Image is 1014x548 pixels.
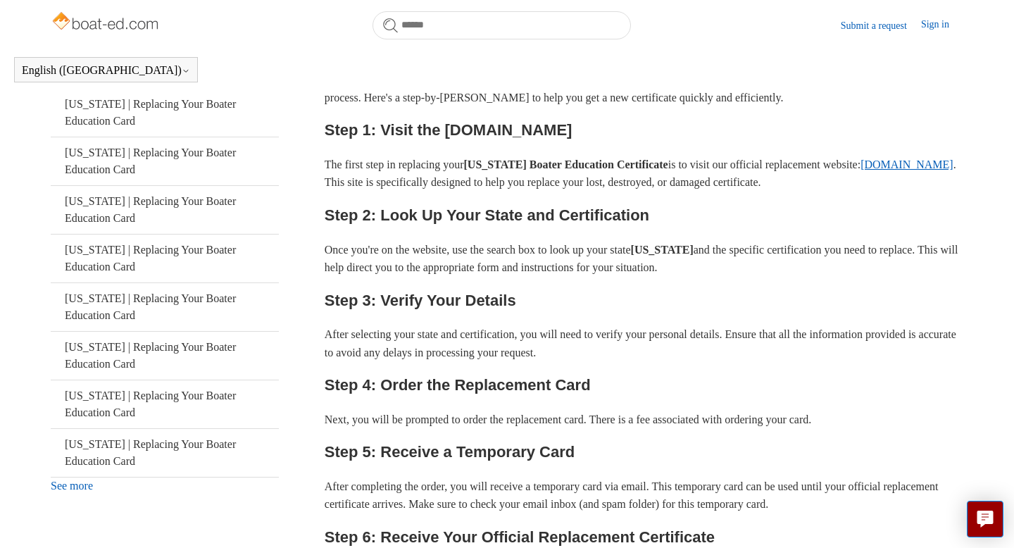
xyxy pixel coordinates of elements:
[373,11,631,39] input: Search
[631,244,694,256] strong: [US_STATE]
[51,89,279,137] a: [US_STATE] | Replacing Your Boater Education Card
[51,137,279,185] a: [US_STATE] | Replacing Your Boater Education Card
[51,429,279,477] a: [US_STATE] | Replacing Your Boater Education Card
[51,186,279,234] a: [US_STATE] | Replacing Your Boater Education Card
[51,283,279,331] a: [US_STATE] | Replacing Your Boater Education Card
[51,480,93,492] a: See more
[325,373,963,397] h2: Step 4: Order the Replacement Card
[325,440,963,464] h2: Step 5: Receive a Temporary Card
[325,325,963,361] p: After selecting your state and certification, you will need to verify your personal details. Ensu...
[921,17,963,34] a: Sign in
[325,156,963,192] p: The first step in replacing your is to visit our official replacement website: . This site is spe...
[51,332,279,380] a: [US_STATE] | Replacing Your Boater Education Card
[325,241,963,277] p: Once you're on the website, use the search box to look up your state and the specific certificati...
[22,64,190,77] button: English ([GEOGRAPHIC_DATA])
[325,411,963,429] p: Next, you will be prompted to order the replacement card. There is a fee associated with ordering...
[51,380,279,428] a: [US_STATE] | Replacing Your Boater Education Card
[325,478,963,513] p: After completing the order, you will receive a temporary card via email. This temporary card can ...
[325,118,963,142] h2: Step 1: Visit the [DOMAIN_NAME]
[860,158,953,170] a: [DOMAIN_NAME]
[841,18,921,33] a: Submit a request
[325,288,963,313] h2: Step 3: Verify Your Details
[51,8,163,37] img: Boat-Ed Help Center home page
[325,203,963,228] h2: Step 2: Look Up Your State and Certification
[51,235,279,282] a: [US_STATE] | Replacing Your Boater Education Card
[464,158,668,170] strong: [US_STATE] Boater Education Certificate
[967,501,1003,537] button: Live chat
